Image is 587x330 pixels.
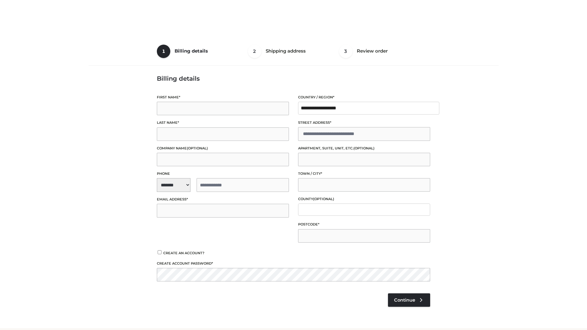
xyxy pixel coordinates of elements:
span: Shipping address [266,48,306,54]
span: Billing details [175,48,208,54]
span: 2 [248,45,261,58]
span: 3 [339,45,353,58]
span: Continue [394,297,415,303]
label: Country / Region [298,94,430,100]
label: Email address [157,196,289,202]
label: Street address [298,120,430,126]
label: Phone [157,171,289,177]
a: Continue [388,293,430,307]
span: (optional) [353,146,375,150]
span: 1 [157,45,170,58]
label: Postcode [298,222,430,227]
span: Create an account? [163,251,205,255]
label: Last name [157,120,289,126]
label: Town / City [298,171,430,177]
h3: Billing details [157,75,430,82]
label: Create account password [157,261,430,266]
label: Company name [157,145,289,151]
span: Review order [357,48,388,54]
label: Apartment, suite, unit, etc. [298,145,430,151]
span: (optional) [313,197,334,201]
input: Create an account? [157,250,162,254]
label: County [298,196,430,202]
span: (optional) [187,146,208,150]
label: First name [157,94,289,100]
